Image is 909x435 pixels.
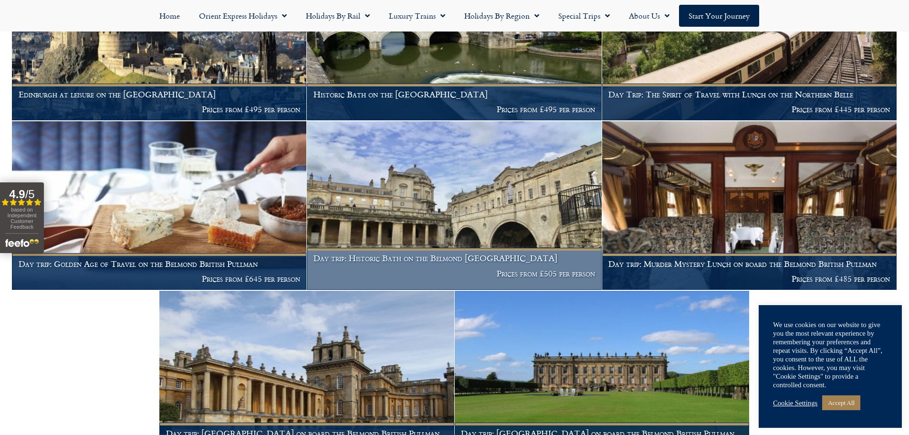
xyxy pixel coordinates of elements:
a: Day trip: Murder Mystery Lunch on board the Belmond British Pullman Prices from £485 per person [602,121,897,290]
a: Special Trips [549,5,619,27]
h1: Day trip: Golden Age of Travel on the Belmond British Pullman [19,259,300,269]
a: About Us [619,5,679,27]
nav: Menu [5,5,904,27]
p: Prices from £505 per person [313,269,595,278]
a: Accept All [822,395,860,410]
h1: Day trip: Historic Bath on the Belmond [GEOGRAPHIC_DATA] [313,254,595,263]
a: Orient Express Holidays [189,5,296,27]
a: Cookie Settings [773,399,817,407]
h1: Edinburgh at leisure on the [GEOGRAPHIC_DATA] [19,90,300,99]
p: Prices from £485 per person [608,274,890,284]
h1: Historic Bath on the [GEOGRAPHIC_DATA] [313,90,595,99]
a: Luxury Trains [379,5,455,27]
h1: Day trip: Murder Mystery Lunch on board the Belmond British Pullman [608,259,890,269]
p: Prices from £495 per person [313,105,595,114]
div: We use cookies on our website to give you the most relevant experience by remembering your prefer... [773,320,888,389]
p: Prices from £645 per person [19,274,300,284]
a: Holidays by Rail [296,5,379,27]
h1: Day Trip: The Spirit of Travel with Lunch on the Northern Belle [608,90,890,99]
p: Prices from £495 per person [19,105,300,114]
a: Home [150,5,189,27]
a: Day trip: Golden Age of Travel on the Belmond British Pullman Prices from £645 per person [12,121,307,290]
a: Start your Journey [679,5,759,27]
a: Holidays by Region [455,5,549,27]
p: Prices from £445 per person [608,105,890,114]
a: Day trip: Historic Bath on the Belmond [GEOGRAPHIC_DATA] Prices from £505 per person [307,121,602,290]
